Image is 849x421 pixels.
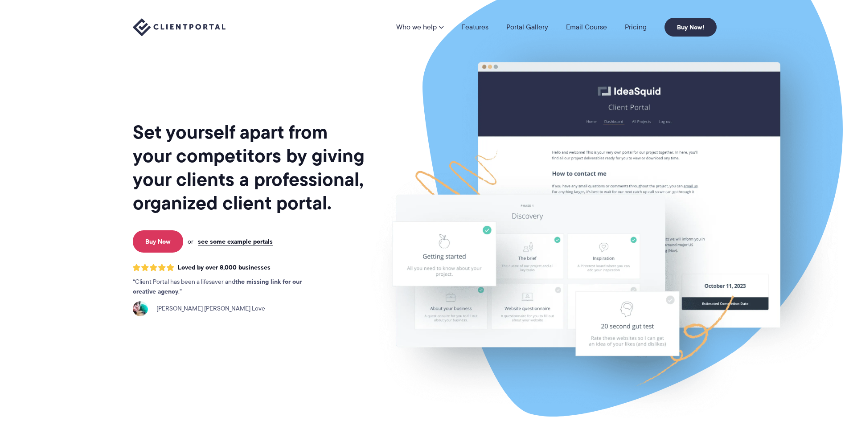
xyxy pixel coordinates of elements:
[188,237,193,245] span: or
[133,277,320,297] p: Client Portal has been a lifesaver and .
[178,264,271,271] span: Loved by over 8,000 businesses
[396,24,443,31] a: Who we help
[152,304,265,314] span: [PERSON_NAME] [PERSON_NAME] Love
[664,18,717,37] a: Buy Now!
[198,237,273,245] a: see some example portals
[133,230,183,253] a: Buy Now
[566,24,607,31] a: Email Course
[625,24,647,31] a: Pricing
[461,24,488,31] a: Features
[506,24,548,31] a: Portal Gallery
[133,120,366,215] h1: Set yourself apart from your competitors by giving your clients a professional, organized client ...
[133,277,302,296] strong: the missing link for our creative agency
